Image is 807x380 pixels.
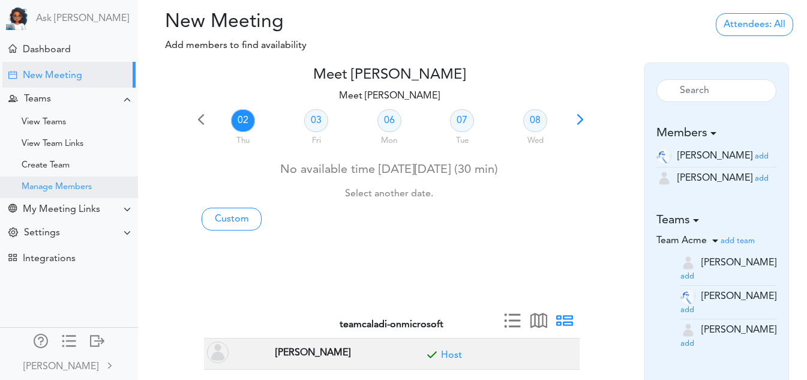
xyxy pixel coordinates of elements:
small: add [680,340,694,348]
div: Dashboard [23,44,71,56]
small: add [755,175,769,182]
div: Settings [24,228,60,239]
a: Attendees: All [716,13,793,36]
div: View Team Links [22,141,83,147]
span: [PERSON_NAME] [677,173,752,183]
img: Vidya Pamidi(Vidya@teamcaladi.onmicrosoft.com, Employee at New York, NY, US) [207,342,229,363]
a: 06 [377,109,401,132]
a: add [680,339,694,348]
span: Included for meeting [423,349,441,367]
div: Creating Meeting [8,71,17,79]
li: mia@teamcaladi.onmicrosoft.com [680,252,777,286]
a: 07 [450,109,474,132]
a: Change side menu [62,334,76,351]
div: Create Team [22,163,70,169]
div: New Meeting [23,70,82,82]
span: [PERSON_NAME] [701,292,776,301]
div: Fri [281,130,352,147]
strong: [PERSON_NAME] [275,348,350,358]
div: Teams [24,94,51,105]
a: 08 [523,109,547,132]
div: Manage Members [22,184,92,190]
img: user-off.png [680,255,696,271]
img: user-off.png [680,322,696,338]
input: Search [656,79,777,102]
a: 02 [231,109,255,132]
a: Included for meeting [441,351,462,360]
a: [PERSON_NAME] [1,352,137,379]
h5: Members [656,126,777,140]
span: [PERSON_NAME] [701,325,776,335]
a: add [680,305,694,315]
a: add [680,271,694,281]
div: Change Settings [8,228,18,239]
li: Employee (mia@teamcaladi.onmicrosoft.com) [656,167,777,189]
div: Show only icons [62,334,76,346]
a: add team [721,236,755,246]
a: add [755,151,769,161]
h4: Meet [PERSON_NAME] [193,67,586,84]
img: 9k= [656,148,672,164]
div: Tue [427,130,498,147]
div: TEAMCAL AI Workflow Apps [8,253,17,262]
div: View Teams [22,119,66,125]
p: Add members to find availability [147,38,352,53]
div: Share Meeting Link [8,204,17,216]
div: Manage Members and Externals [34,334,48,346]
li: vidya@teamcaladi.onmicrosoft.com [680,319,777,352]
img: user-off.png [656,170,672,186]
div: Wed [500,130,571,147]
div: My Meeting Links [23,204,100,216]
a: Custom [202,208,262,231]
small: Select another date. [345,189,433,199]
div: [PERSON_NAME] [23,360,98,374]
h2: New Meeting [147,11,352,34]
small: add [680,306,694,314]
div: Thu [208,130,279,147]
a: 03 [304,109,328,132]
img: Powered by TEAMCAL AI [6,6,30,30]
p: Meet [PERSON_NAME] [193,89,586,103]
small: add [755,152,769,160]
span: No available time [DATE][DATE] (30 min) [280,164,498,199]
div: Log out [90,334,104,346]
span: Previous 7 days [193,115,209,132]
small: add team [721,237,755,245]
span: Next 7 days [572,115,589,132]
span: [PERSON_NAME] [677,151,752,161]
a: add [755,173,769,183]
small: add [680,273,694,280]
strong: teamcaladi-onmicrosoft [340,320,443,330]
div: Mon [354,130,425,147]
a: Ask [PERSON_NAME] [36,13,129,25]
div: Home [8,44,17,53]
span: [PERSON_NAME] [701,258,776,267]
span: Employee at New York, NY, US [272,343,353,361]
h5: Teams [656,213,777,228]
li: raj@teamcaladi.onmicrosoft.com [680,286,777,319]
li: Employee (raj@teamcaladi.onmicrosoft.com) [656,145,777,167]
img: 9k= [680,289,696,304]
span: Team Acme [656,236,707,246]
div: Integrations [23,253,76,265]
